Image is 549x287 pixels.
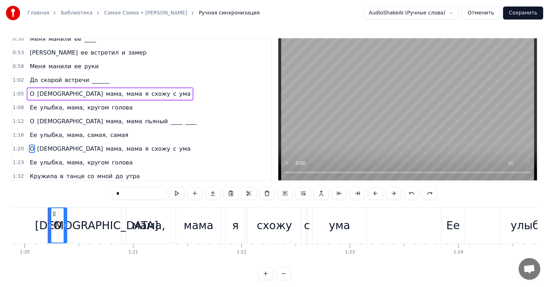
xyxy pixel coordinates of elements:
div: с [304,217,310,234]
span: самая [110,131,129,139]
span: улыбка, [39,103,65,112]
div: 1:22 [237,249,246,255]
a: Самая Самая • [PERSON_NAME] [104,9,187,17]
span: Ее [29,158,38,167]
span: О [29,145,35,153]
span: [PERSON_NAME] [29,48,78,57]
span: и [121,48,126,57]
div: 1:21 [128,249,138,255]
span: [DEMOGRAPHIC_DATA] [37,90,104,98]
span: 0:53 [13,49,24,56]
span: я [145,145,150,153]
span: 1:16 [13,132,24,139]
div: 1:24 [454,249,463,255]
span: с [172,90,177,98]
div: О [53,217,62,234]
span: голова [111,103,133,112]
span: руки [83,62,99,70]
a: Библиотека [61,9,93,17]
nav: breadcrumb [27,9,260,17]
span: ____ [170,117,183,125]
span: кругом [87,158,110,167]
span: я [145,90,150,98]
span: Кружила [29,172,58,180]
span: 1:12 [13,118,24,125]
span: пьяный [145,117,169,125]
span: Меня [29,35,46,43]
span: до [115,172,124,180]
a: Главная [27,9,49,17]
span: [DEMOGRAPHIC_DATA] [37,145,104,153]
span: О [29,90,35,98]
div: ума [329,217,350,234]
div: 1:23 [345,249,355,255]
span: 0:50 [13,35,24,43]
div: [DEMOGRAPHIC_DATA] [35,217,158,234]
div: 1:20 [20,249,30,255]
button: Сохранить [503,7,543,20]
span: Ее [29,103,38,112]
span: Ее [29,131,38,139]
span: мама, [105,145,124,153]
span: схожу [151,90,171,98]
span: 1:02 [13,77,24,84]
span: ее [74,62,82,70]
span: Ручная синхронизация [199,9,260,17]
span: манили [48,35,72,43]
span: мама, [105,90,124,98]
span: ____ [83,35,96,43]
span: [DEMOGRAPHIC_DATA] [37,117,104,125]
div: схожу [257,217,292,234]
a: Открытый чат [519,258,540,280]
span: ______ [91,76,110,84]
div: я [232,217,239,234]
span: встречи [64,76,90,84]
span: ее [74,35,82,43]
span: мама [126,117,143,125]
span: мама, [66,103,85,112]
span: мама [126,145,143,153]
span: голова [111,158,133,167]
span: кругом [87,103,110,112]
span: утра [125,172,141,180]
span: ____ [185,117,198,125]
span: танце [66,172,85,180]
span: схожу [151,145,171,153]
span: До [29,76,38,84]
button: Отменить [462,7,500,20]
span: 1:20 [13,145,24,153]
div: мама, [132,217,166,234]
span: 1:08 [13,104,24,111]
span: самая, [87,131,108,139]
span: мама, [105,117,124,125]
span: улыбка, [39,131,65,139]
div: мама [184,217,213,234]
span: замер [128,48,147,57]
span: ее [80,48,89,57]
span: 0:58 [13,63,24,70]
span: мама [126,90,143,98]
span: улыбка, [39,158,65,167]
span: манили [48,62,72,70]
span: в [59,172,64,180]
img: youka [6,6,20,20]
span: мной [96,172,113,180]
span: 1:32 [13,173,24,180]
span: скорой [40,76,63,84]
span: ума [179,145,191,153]
span: с [172,145,177,153]
span: 1:05 [13,90,24,98]
span: мама, [66,131,85,139]
span: со [87,172,95,180]
span: 1:23 [13,159,24,166]
span: мама, [66,158,85,167]
span: О [29,117,35,125]
span: ума [179,90,191,98]
span: Меня [29,62,46,70]
span: встретил [90,48,120,57]
div: Ее [446,217,460,234]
